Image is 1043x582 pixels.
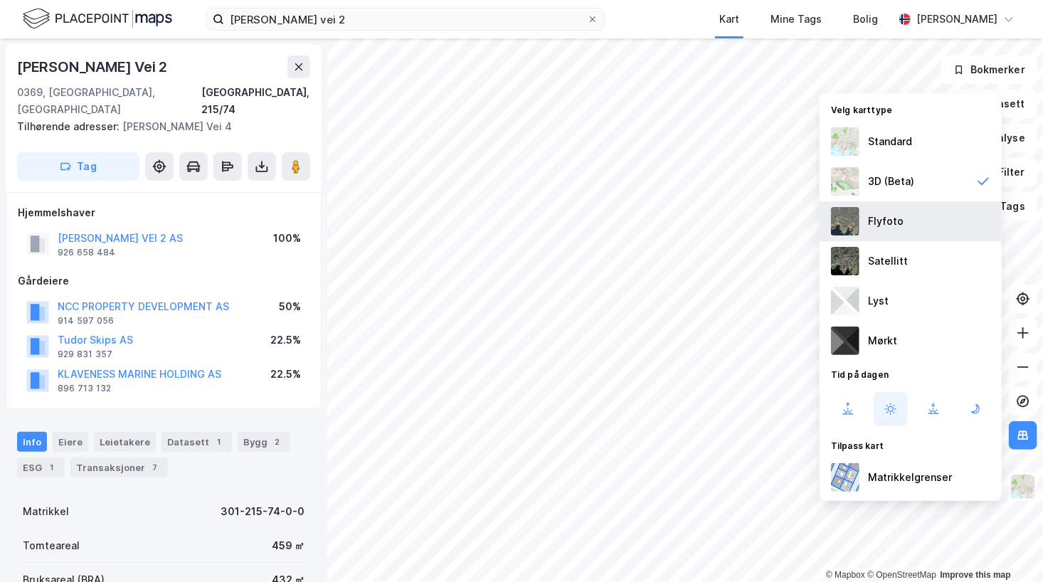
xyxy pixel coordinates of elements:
[868,332,897,349] div: Mørkt
[58,349,112,360] div: 929 831 357
[270,366,301,383] div: 22.5%
[279,298,301,315] div: 50%
[867,570,936,580] a: OpenStreetMap
[719,11,739,28] div: Kart
[17,432,47,452] div: Info
[58,247,115,258] div: 926 658 484
[270,332,301,349] div: 22.5%
[868,133,912,150] div: Standard
[94,432,156,452] div: Leietakere
[820,96,1002,122] div: Velg karttype
[971,192,1037,221] button: Tags
[58,383,111,394] div: 896 713 132
[831,247,859,275] img: 9k=
[18,273,309,290] div: Gårdeiere
[23,537,80,554] div: Tomteareal
[58,315,114,327] div: 914 597 056
[162,432,232,452] div: Datasett
[1010,473,1037,500] img: Z
[53,432,88,452] div: Eiere
[201,84,310,118] div: [GEOGRAPHIC_DATA], 215/74
[17,84,201,118] div: 0369, [GEOGRAPHIC_DATA], [GEOGRAPHIC_DATA]
[17,118,299,135] div: [PERSON_NAME] Vei 4
[868,253,908,270] div: Satellitt
[148,460,162,475] div: 7
[826,570,865,580] a: Mapbox
[820,432,1002,457] div: Tilpass kart
[17,120,122,132] span: Tilhørende adresser:
[270,435,285,449] div: 2
[238,432,290,452] div: Bygg
[941,55,1037,84] button: Bokmerker
[831,127,859,156] img: Z
[853,11,878,28] div: Bolig
[70,457,168,477] div: Transaksjoner
[23,6,172,31] img: logo.f888ab2527a4732fd821a326f86c7f29.svg
[831,327,859,355] img: nCdM7BzjoCAAAAAElFTkSuQmCC
[18,204,309,221] div: Hjemmelshaver
[273,230,301,247] div: 100%
[831,463,859,492] img: cadastreBorders.cfe08de4b5ddd52a10de.jpeg
[868,173,914,190] div: 3D (Beta)
[916,11,997,28] div: [PERSON_NAME]
[17,152,139,181] button: Tag
[868,213,904,230] div: Flyfoto
[221,503,305,520] div: 301-215-74-0-0
[771,11,822,28] div: Mine Tags
[17,55,170,78] div: [PERSON_NAME] Vei 2
[941,570,1011,580] a: Improve this map
[212,435,226,449] div: 1
[820,361,1002,386] div: Tid på dagen
[272,537,305,554] div: 459 ㎡
[868,469,952,486] div: Matrikkelgrenser
[17,457,65,477] div: ESG
[951,90,1037,118] button: Datasett
[972,514,1043,582] iframe: Chat Widget
[831,207,859,236] img: Z
[224,9,587,30] input: Søk på adresse, matrikkel, gårdeiere, leietakere eller personer
[45,460,59,475] div: 1
[831,287,859,315] img: luj3wr1y2y3+OchiMxRmMxRlscgabnMEmZ7DJGWxyBpucwSZnsMkZbHIGm5zBJmewyRlscgabnMEmZ7DJGWxyBpucwSZnsMkZ...
[868,292,889,309] div: Lyst
[831,167,859,196] img: Z
[23,503,69,520] div: Matrikkel
[972,514,1043,582] div: Kontrollprogram for chat
[969,158,1037,186] button: Filter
